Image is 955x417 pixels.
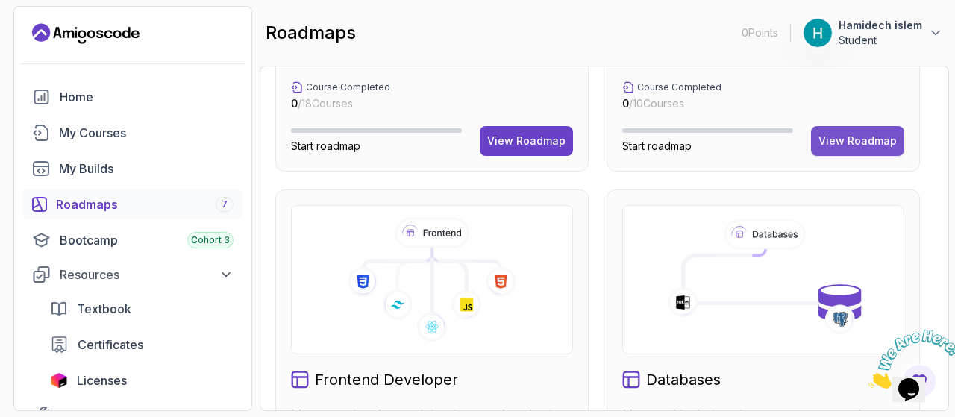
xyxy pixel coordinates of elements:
button: View Roadmap [811,126,904,156]
a: roadmaps [23,189,242,219]
h2: roadmaps [266,21,356,45]
span: 0 [291,97,298,110]
span: Certificates [78,336,143,354]
span: 0 [622,97,629,110]
button: Resources [23,261,242,288]
span: Licenses [77,371,127,389]
p: / 18 Courses [291,96,390,111]
a: textbook [41,294,242,324]
a: licenses [41,366,242,395]
a: builds [23,154,242,184]
img: jetbrains icon [50,373,68,388]
div: View Roadmap [487,134,566,148]
iframe: chat widget [862,324,955,395]
button: View Roadmap [480,126,573,156]
a: courses [23,118,242,148]
button: user profile imageHamidech islemStudent [803,18,943,48]
img: user profile image [804,19,832,47]
img: Chat attention grabber [6,6,98,65]
div: My Courses [59,124,234,142]
span: Start roadmap [622,139,692,152]
p: / 10 Courses [622,96,721,111]
a: home [23,82,242,112]
div: Bootcamp [60,231,234,249]
h2: Databases [646,369,721,390]
p: Hamidech islem [839,18,922,33]
p: 0 Points [742,25,778,40]
div: Resources [60,266,234,283]
span: Cohort 3 [191,234,230,246]
span: 7 [222,198,228,210]
a: certificates [41,330,242,360]
p: Course Completed [637,81,721,93]
div: View Roadmap [818,134,897,148]
p: Student [839,33,922,48]
div: My Builds [59,160,234,178]
a: Landing page [32,22,140,46]
span: Textbook [77,300,131,318]
span: Start roadmap [291,139,360,152]
a: bootcamp [23,225,242,255]
div: Home [60,88,234,106]
p: Course Completed [306,81,390,93]
div: Roadmaps [56,195,234,213]
h2: Frontend Developer [315,369,458,390]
